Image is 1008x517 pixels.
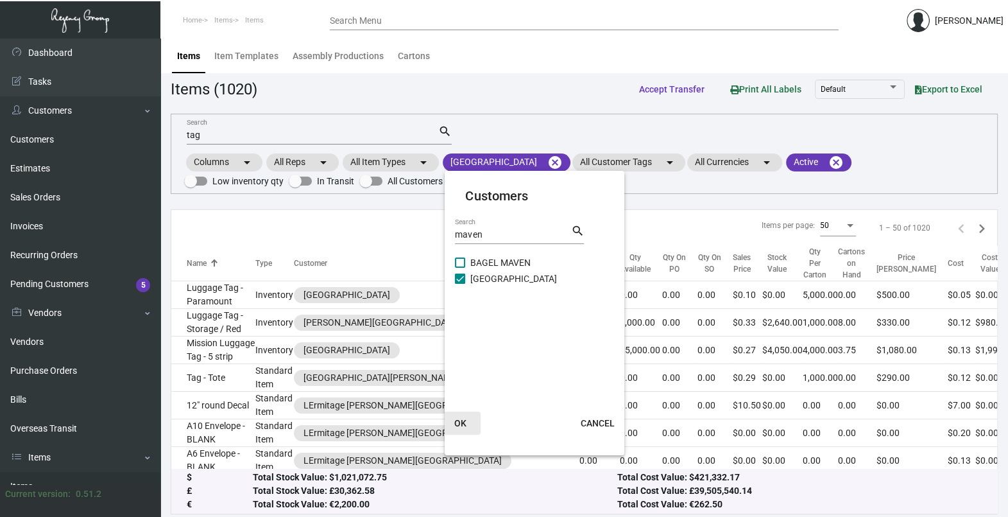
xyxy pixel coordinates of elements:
span: BAGEL MAVEN [470,255,531,270]
div: Current version: [5,487,71,501]
span: [GEOGRAPHIC_DATA] [470,271,557,286]
button: OK [440,412,481,435]
div: 0.51.2 [76,487,101,501]
span: CANCEL [580,418,614,428]
mat-card-title: Customers [465,186,604,206]
button: CANCEL [570,412,624,435]
mat-icon: search [570,223,584,239]
span: OK [454,418,466,428]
